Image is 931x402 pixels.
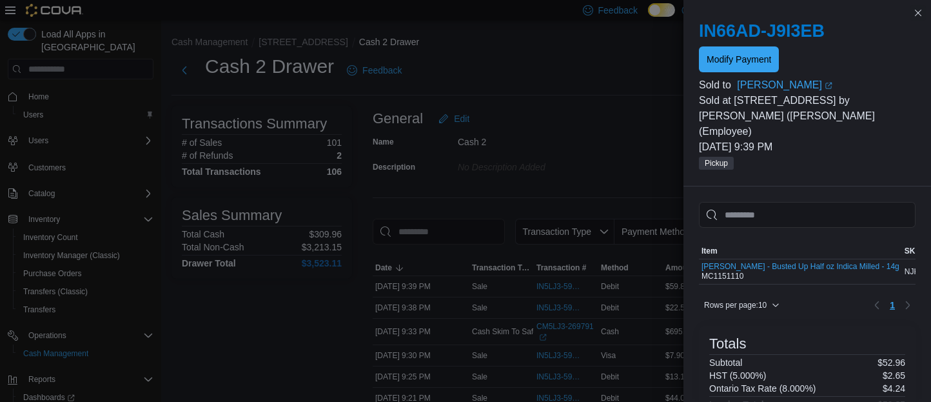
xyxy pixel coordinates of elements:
[709,357,742,368] h6: Subtotal
[737,77,916,93] a: [PERSON_NAME]External link
[883,370,905,381] p: $2.65
[869,295,916,316] nav: Pagination for table: MemoryTable from EuiInMemoryTable
[905,246,921,256] span: SKU
[699,139,916,155] p: [DATE] 9:39 PM
[704,300,767,310] span: Rows per page : 10
[699,46,779,72] button: Modify Payment
[699,202,916,228] input: This is a search bar. As you type, the results lower in the page will automatically filter.
[869,297,885,313] button: Previous page
[709,383,816,394] h6: Ontario Tax Rate (8.000%)
[825,82,832,90] svg: External link
[885,295,900,316] button: Page 1 of 1
[699,77,734,93] div: Sold to
[699,93,916,139] p: Sold at [STREET_ADDRESS] by [PERSON_NAME] ([PERSON_NAME] (Employee)
[701,262,899,281] div: MC1151110
[910,5,926,21] button: Close this dialog
[699,157,734,170] span: Pickup
[699,243,902,259] button: Item
[883,383,905,394] p: $4.24
[900,297,916,313] button: Next page
[885,295,900,316] ul: Pagination for table: MemoryTable from EuiInMemoryTable
[701,262,899,271] button: [PERSON_NAME] - Busted Up Half oz Indica Milled - 14g
[701,246,718,256] span: Item
[699,297,785,313] button: Rows per page:10
[705,157,728,169] span: Pickup
[707,53,771,66] span: Modify Payment
[699,21,916,41] h2: IN66AD-J9I3EB
[709,336,746,352] h3: Totals
[709,370,766,381] h6: HST (5.000%)
[877,357,905,368] p: $52.96
[890,299,895,312] span: 1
